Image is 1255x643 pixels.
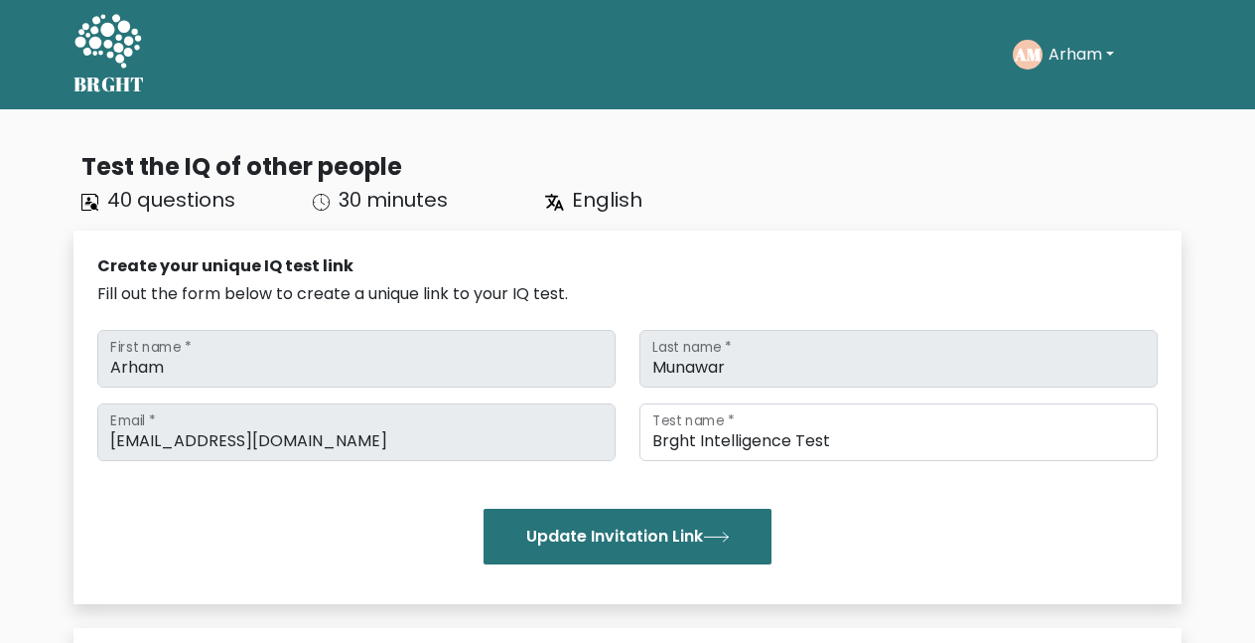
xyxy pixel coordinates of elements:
[97,330,616,388] input: First name
[639,330,1158,388] input: Last name
[97,282,1158,306] div: Fill out the form below to create a unique link to your IQ test.
[1014,43,1042,66] text: AM
[639,403,1158,461] input: Test name
[97,254,1158,278] div: Create your unique IQ test link
[572,186,642,214] span: English
[107,186,235,214] span: 40 questions
[484,509,771,564] button: Update Invitation Link
[1043,42,1120,68] button: Arham
[97,403,616,461] input: Email
[73,8,145,101] a: BRGHT
[81,149,1182,185] div: Test the IQ of other people
[73,73,145,96] h5: BRGHT
[339,186,448,214] span: 30 minutes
